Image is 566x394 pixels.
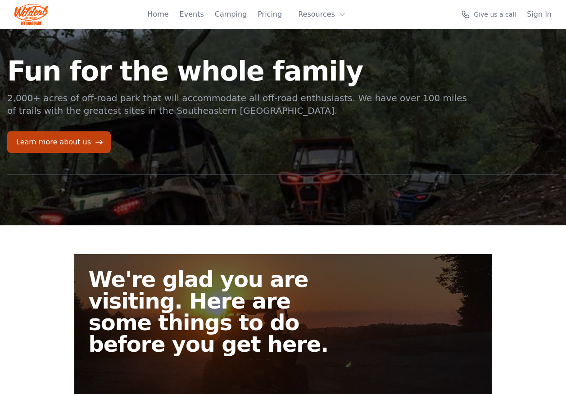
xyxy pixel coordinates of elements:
[215,9,247,20] a: Camping
[461,10,516,19] a: Give us a call
[7,92,468,117] p: 2,000+ acres of off-road park that will accommodate all off-road enthusiasts. We have over 100 mi...
[89,269,348,355] h2: We're glad you are visiting. Here are some things to do before you get here.
[258,9,282,20] a: Pricing
[14,4,48,25] img: Wildcat Logo
[293,5,351,23] button: Resources
[474,10,516,19] span: Give us a call
[180,9,204,20] a: Events
[147,9,168,20] a: Home
[7,131,111,153] a: Learn more about us
[527,9,552,20] a: Sign In
[7,58,468,85] h1: Fun for the whole family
